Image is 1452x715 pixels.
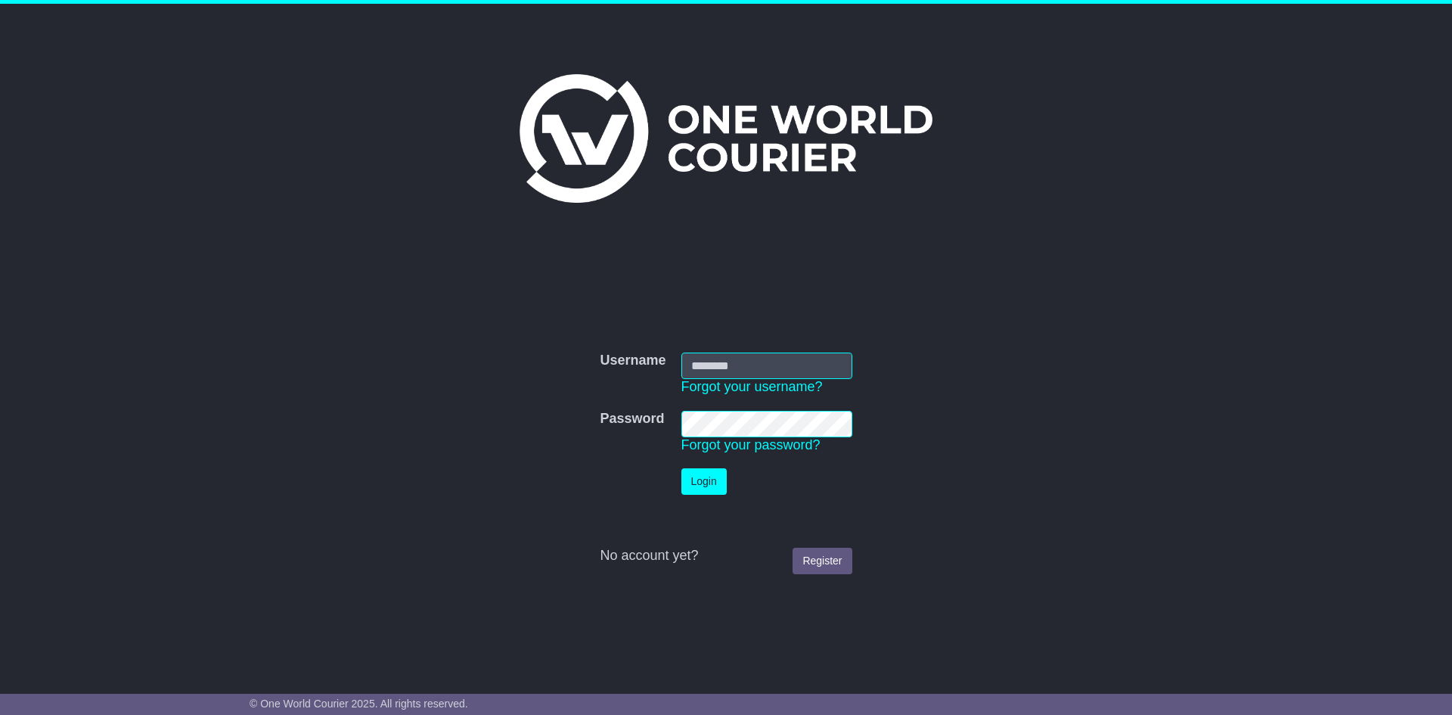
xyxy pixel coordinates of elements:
label: Password [600,411,664,427]
button: Login [681,468,727,495]
img: One World [520,74,932,203]
a: Forgot your password? [681,437,821,452]
span: © One World Courier 2025. All rights reserved. [250,698,468,710]
div: No account yet? [600,548,852,564]
a: Register [793,548,852,574]
label: Username [600,353,665,369]
a: Forgot your username? [681,379,823,394]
